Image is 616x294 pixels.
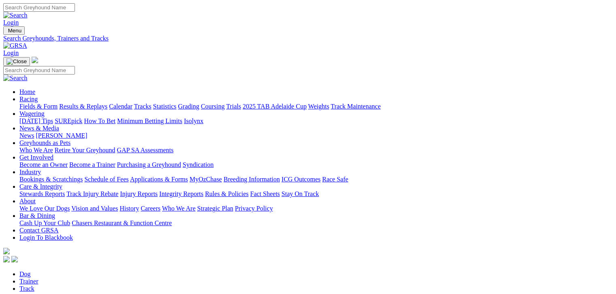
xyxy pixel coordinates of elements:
[19,205,613,212] div: About
[109,103,132,110] a: Calendar
[3,26,25,35] button: Toggle navigation
[19,125,59,132] a: News & Media
[19,88,35,95] a: Home
[19,110,45,117] a: Wagering
[19,183,62,190] a: Care & Integrity
[32,57,38,63] img: logo-grsa-white.png
[19,212,55,219] a: Bar & Dining
[19,161,613,168] div: Get Involved
[19,103,58,110] a: Fields & Form
[19,278,38,285] a: Trainer
[19,271,31,277] a: Dog
[119,205,139,212] a: History
[19,205,70,212] a: We Love Our Dogs
[19,219,613,227] div: Bar & Dining
[19,147,613,154] div: Greyhounds as Pets
[197,205,233,212] a: Strategic Plan
[19,176,83,183] a: Bookings & Scratchings
[72,219,172,226] a: Chasers Restaurant & Function Centre
[3,57,30,66] button: Toggle navigation
[308,103,329,110] a: Weights
[19,285,34,292] a: Track
[36,132,87,139] a: [PERSON_NAME]
[19,132,34,139] a: News
[226,103,241,110] a: Trials
[243,103,307,110] a: 2025 TAB Adelaide Cup
[3,19,19,26] a: Login
[19,103,613,110] div: Racing
[84,117,116,124] a: How To Bet
[8,28,21,34] span: Menu
[159,190,203,197] a: Integrity Reports
[224,176,280,183] a: Breeding Information
[3,3,75,12] input: Search
[235,205,273,212] a: Privacy Policy
[3,66,75,75] input: Search
[19,161,68,168] a: Become an Owner
[3,248,10,254] img: logo-grsa-white.png
[19,190,65,197] a: Stewards Reports
[250,190,280,197] a: Fact Sheets
[19,168,41,175] a: Industry
[3,35,613,42] a: Search Greyhounds, Trainers and Tracks
[3,75,28,82] img: Search
[120,190,158,197] a: Injury Reports
[19,190,613,198] div: Care & Integrity
[3,256,10,262] img: facebook.svg
[184,117,203,124] a: Isolynx
[19,139,70,146] a: Greyhounds as Pets
[331,103,381,110] a: Track Maintenance
[281,176,320,183] a: ICG Outcomes
[153,103,177,110] a: Statistics
[117,161,181,168] a: Purchasing a Greyhound
[3,12,28,19] img: Search
[6,58,27,65] img: Close
[19,198,36,205] a: About
[183,161,213,168] a: Syndication
[84,176,128,183] a: Schedule of Fees
[281,190,319,197] a: Stay On Track
[19,132,613,139] div: News & Media
[130,176,188,183] a: Applications & Forms
[3,49,19,56] a: Login
[3,42,27,49] img: GRSA
[69,161,115,168] a: Become a Trainer
[59,103,107,110] a: Results & Replays
[178,103,199,110] a: Grading
[19,234,73,241] a: Login To Blackbook
[19,219,70,226] a: Cash Up Your Club
[66,190,118,197] a: Track Injury Rebate
[19,176,613,183] div: Industry
[19,154,53,161] a: Get Involved
[134,103,151,110] a: Tracks
[117,117,182,124] a: Minimum Betting Limits
[55,147,115,153] a: Retire Your Greyhound
[55,117,82,124] a: SUREpick
[205,190,249,197] a: Rules & Policies
[11,256,18,262] img: twitter.svg
[162,205,196,212] a: Who We Are
[141,205,160,212] a: Careers
[117,147,174,153] a: GAP SA Assessments
[19,227,58,234] a: Contact GRSA
[201,103,225,110] a: Coursing
[19,117,53,124] a: [DATE] Tips
[19,147,53,153] a: Who We Are
[322,176,348,183] a: Race Safe
[190,176,222,183] a: MyOzChase
[71,205,118,212] a: Vision and Values
[19,96,38,102] a: Racing
[19,117,613,125] div: Wagering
